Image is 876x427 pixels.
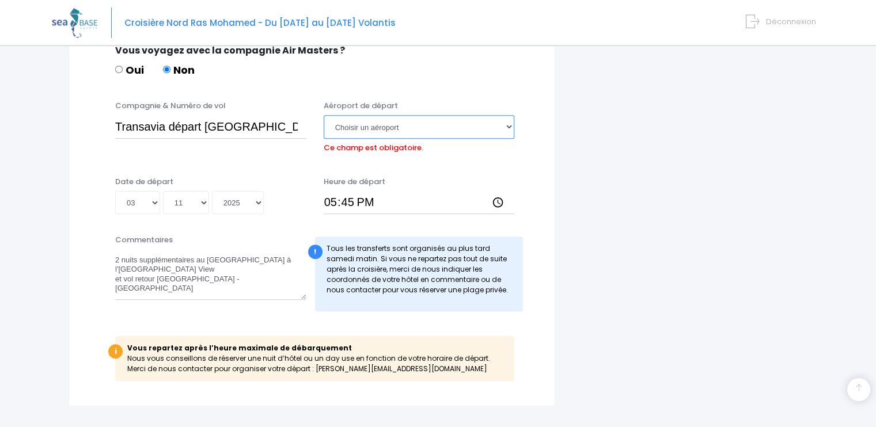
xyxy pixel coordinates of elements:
[115,44,345,57] span: Vous voyagez avec la compagnie Air Masters ?
[108,344,123,359] div: i
[163,62,195,78] label: Non
[766,16,816,27] span: Déconnexion
[115,336,514,381] div: Nous vous conseillons de réserver une nuit d’hôtel ou un day use en fonction de votre horaire de ...
[124,17,396,29] span: Croisière Nord Ras Mohamed - Du [DATE] au [DATE] Volantis
[115,234,173,246] label: Commentaires
[115,100,226,112] label: Compagnie & Numéro de vol
[127,343,352,353] b: Vous repartez après l’heure maximale de débarquement
[115,66,123,73] input: Oui
[308,245,323,259] div: !
[324,100,398,112] label: Aéroport de départ
[324,176,385,188] label: Heure de départ
[163,66,170,73] input: Non
[115,176,173,188] label: Date de départ
[115,62,144,78] label: Oui
[315,237,524,311] div: Tous les transferts sont organisés au plus tard samedi matin. Si vous ne repartez pas tout de sui...
[324,139,423,154] label: Ce champ est obligatoire.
